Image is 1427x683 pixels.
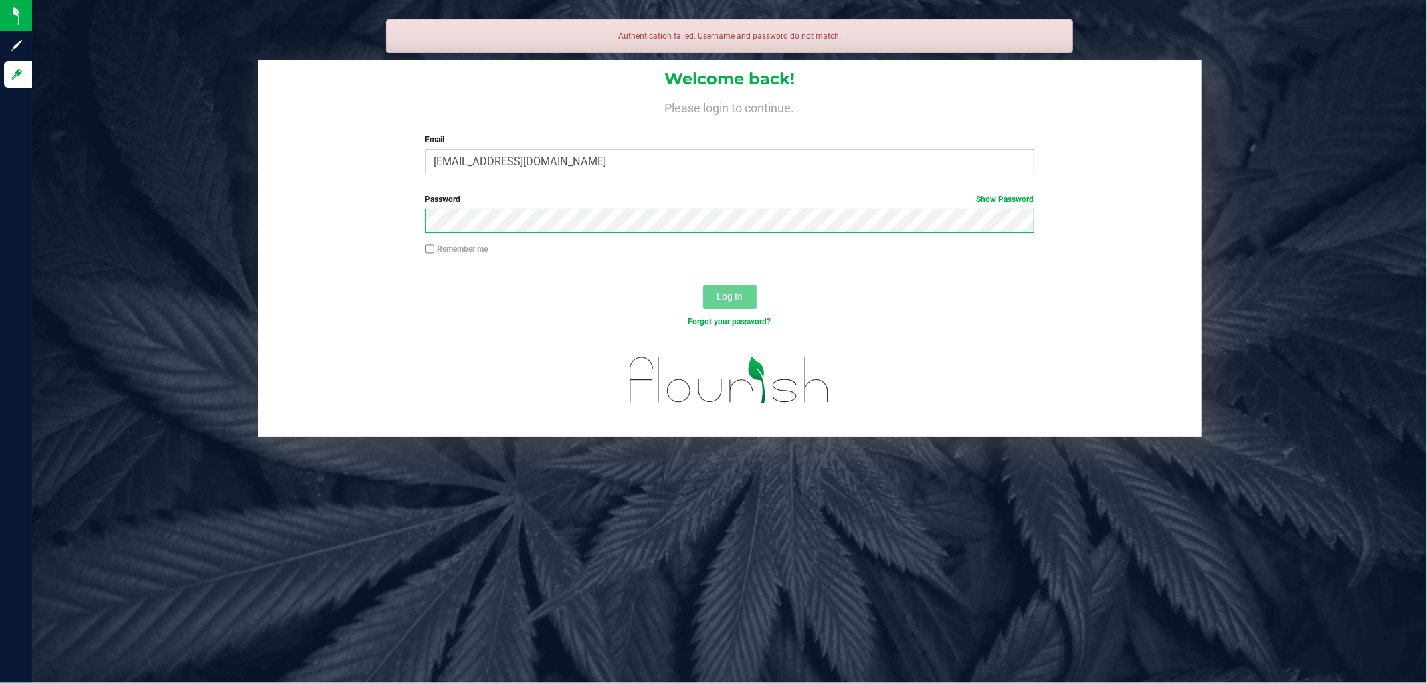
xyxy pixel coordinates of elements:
a: Forgot your password? [688,317,771,326]
label: Email [425,134,1034,146]
button: Log In [703,285,757,309]
div: Authentication failed. Username and password do not match. [386,19,1074,53]
label: Remember me [425,243,488,255]
h1: Welcome back! [258,70,1202,88]
inline-svg: Log in [10,68,23,81]
h4: Please login to continue. [258,99,1202,115]
input: Remember me [425,244,435,254]
a: Show Password [977,195,1034,204]
span: Password [425,195,461,204]
inline-svg: Sign up [10,39,23,52]
span: Log In [717,291,743,302]
img: flourish_logo.svg [611,343,848,418]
